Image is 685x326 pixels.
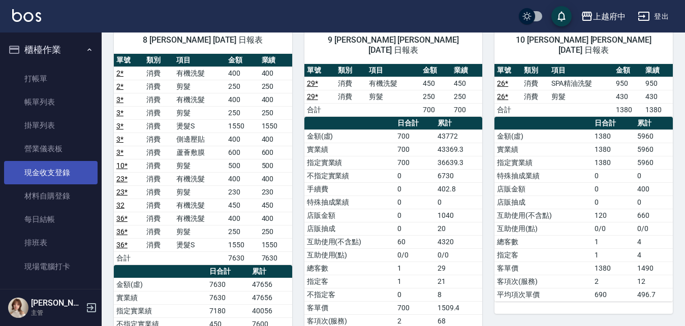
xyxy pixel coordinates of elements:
td: 合計 [114,251,144,265]
td: 1550 [259,238,292,251]
td: 互助使用(不含點) [494,209,592,222]
td: 400 [226,133,259,146]
td: 250 [226,80,259,93]
th: 類別 [144,54,174,67]
td: 700 [451,103,482,116]
td: 47656 [250,278,292,291]
td: 消費 [144,238,174,251]
td: 7180 [207,304,250,317]
td: 5960 [635,143,673,156]
td: 消費 [335,77,366,90]
th: 項目 [366,64,420,77]
td: 實業績 [114,291,207,304]
td: 450 [259,199,292,212]
td: 400 [635,182,673,195]
th: 類別 [521,64,548,77]
a: 材料自購登錄 [4,184,98,208]
td: 700 [395,143,435,156]
td: 4320 [435,235,483,248]
td: 0 [635,195,673,209]
td: 6730 [435,169,483,182]
td: 7630 [259,251,292,265]
td: SPA精油洗髮 [549,77,613,90]
td: 1 [395,275,435,288]
td: 消費 [144,212,174,225]
td: 1 [395,262,435,275]
td: 250 [259,80,292,93]
a: 現場電腦打卡 [4,255,98,278]
td: 400 [259,212,292,225]
td: 60 [395,235,435,248]
td: 互助使用(不含點) [304,235,395,248]
td: 690 [592,288,635,301]
td: 1380 [643,103,673,116]
th: 金額 [226,54,259,67]
td: 消費 [144,172,174,185]
td: 互助使用(點) [304,248,395,262]
td: 36639.3 [435,156,483,169]
td: 指定客 [304,275,395,288]
th: 單號 [494,64,521,77]
td: 400 [226,212,259,225]
th: 業績 [643,64,673,77]
td: 總客數 [494,235,592,248]
td: 金額(虛) [114,278,207,291]
td: 4 [635,248,673,262]
td: 0/0 [592,222,635,235]
table: a dense table [494,64,673,117]
button: 預約管理 [4,282,98,309]
td: 店販金額 [304,209,395,222]
td: 剪髮 [549,90,613,103]
td: 實業績 [494,143,592,156]
td: 0 [395,222,435,235]
td: 0 [635,169,673,182]
td: 消費 [144,67,174,80]
th: 累計 [635,117,673,130]
a: 每日結帳 [4,208,98,231]
td: 430 [643,90,673,103]
th: 單號 [304,64,335,77]
td: 有機洗髮 [174,67,226,80]
td: 402.8 [435,182,483,195]
td: 消費 [335,90,366,103]
td: 0 [592,195,635,209]
td: 總客數 [304,262,395,275]
td: 客單價 [494,262,592,275]
div: 上越府中 [593,10,626,23]
td: 2 [592,275,635,288]
td: 燙髮S [174,238,226,251]
td: 5960 [635,129,673,143]
td: 特殊抽成業績 [494,169,592,182]
td: 1509.4 [435,301,483,314]
td: 有機洗髮 [174,199,226,212]
td: 指定實業績 [494,156,592,169]
td: 客單價 [304,301,395,314]
td: 43369.3 [435,143,483,156]
td: 0/0 [395,248,435,262]
td: 指定實業績 [114,304,207,317]
td: 不指定客 [304,288,395,301]
td: 400 [226,93,259,106]
td: 消費 [144,106,174,119]
td: 蘆薈敷膜 [174,146,226,159]
th: 類別 [335,64,366,77]
td: 7630 [207,278,250,291]
td: 430 [613,90,643,103]
td: 有機洗髮 [174,212,226,225]
a: 打帳單 [4,67,98,90]
td: 1 [592,248,635,262]
img: Person [8,298,28,318]
img: Logo [12,9,41,22]
td: 400 [259,67,292,80]
th: 日合計 [592,117,635,130]
td: 0 [395,209,435,222]
a: 現金收支登錄 [4,161,98,184]
td: 消費 [521,90,548,103]
td: 400 [259,93,292,106]
td: 40056 [250,304,292,317]
td: 1380 [592,143,635,156]
th: 單號 [114,54,144,67]
td: 1550 [226,119,259,133]
a: 排班表 [4,231,98,254]
td: 700 [395,301,435,314]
